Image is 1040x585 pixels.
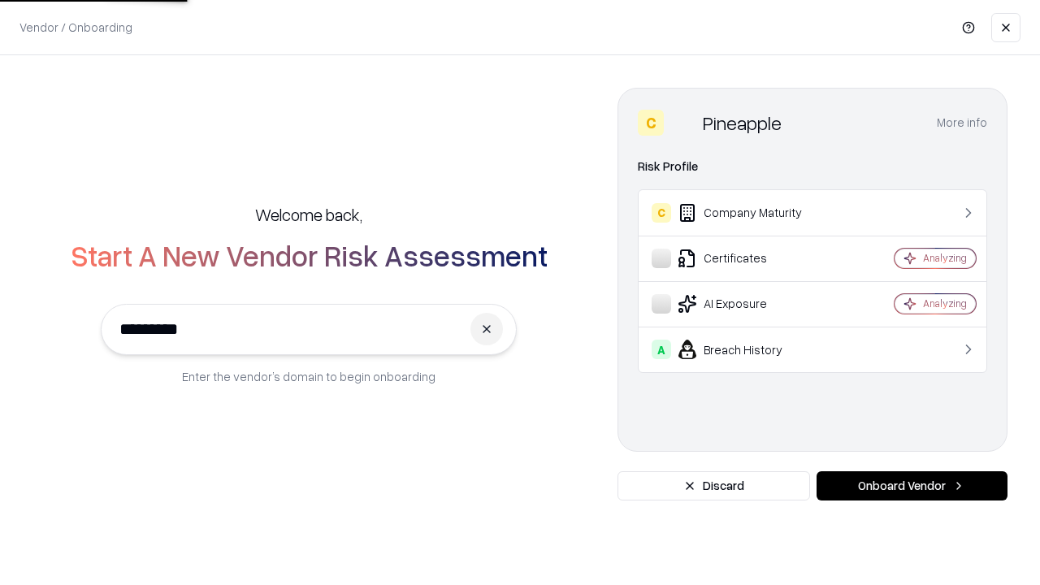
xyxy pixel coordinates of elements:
[652,203,846,223] div: Company Maturity
[817,471,1007,500] button: Onboard Vendor
[617,471,810,500] button: Discard
[923,297,967,310] div: Analyzing
[638,157,987,176] div: Risk Profile
[19,19,132,36] p: Vendor / Onboarding
[652,203,671,223] div: C
[652,249,846,268] div: Certificates
[703,110,782,136] div: Pineapple
[182,368,435,385] p: Enter the vendor’s domain to begin onboarding
[652,340,671,359] div: A
[937,108,987,137] button: More info
[71,239,548,271] h2: Start A New Vendor Risk Assessment
[670,110,696,136] img: Pineapple
[255,203,362,226] h5: Welcome back,
[638,110,664,136] div: C
[923,251,967,265] div: Analyzing
[652,294,846,314] div: AI Exposure
[652,340,846,359] div: Breach History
